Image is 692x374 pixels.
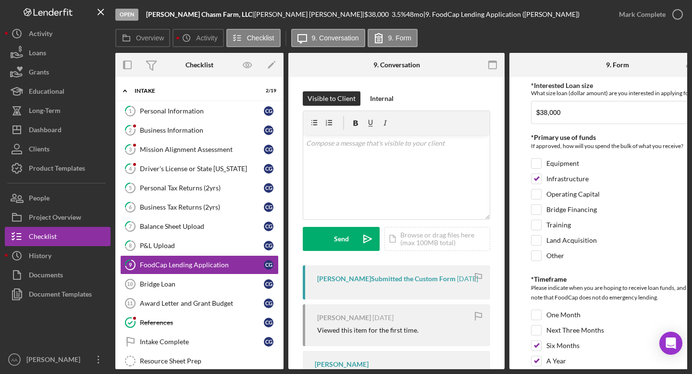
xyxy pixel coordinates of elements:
label: 9. Form [388,34,411,42]
div: Mark Complete [619,5,666,24]
div: 48 mo [406,11,423,18]
a: Intake CompleteCG [120,332,279,351]
div: Driver's License or State [US_STATE] [140,165,264,173]
div: Send [334,227,349,251]
tspan: 6 [129,204,132,210]
tspan: 1 [129,108,132,114]
div: Clients [29,139,49,161]
button: People [5,188,111,208]
label: 9. Conversation [312,34,359,42]
button: Dashboard [5,120,111,139]
div: Documents [29,265,63,287]
div: Project Overview [29,208,81,229]
a: 3Mission Alignment AssessmentCG [120,140,279,159]
div: Visible to Client [308,91,356,106]
a: Checklist [5,227,111,246]
a: 8P&L UploadCG [120,236,279,255]
label: One Month [546,310,581,320]
text: AA [12,357,18,362]
div: C G [264,106,273,116]
button: History [5,246,111,265]
button: Educational [5,82,111,101]
div: Business Information [140,126,264,134]
button: Product Templates [5,159,111,178]
div: FoodCap Lending Application [140,261,264,269]
tspan: 8 [129,242,132,249]
label: Six Months [546,341,580,350]
div: Balance Sheet Upload [140,223,264,230]
button: AA[PERSON_NAME] [5,350,111,369]
tspan: 2 [129,127,132,133]
label: Other [546,251,564,261]
div: [PERSON_NAME] [24,350,86,372]
label: Overview [136,34,164,42]
tspan: 11 [127,300,133,306]
div: Bridge Loan [140,280,264,288]
label: *Interested Loan size [531,81,593,89]
a: Clients [5,139,111,159]
button: Send [303,227,380,251]
label: Operating Capital [546,189,600,199]
tspan: 9 [129,262,132,268]
div: C G [264,145,273,154]
label: Next Three Months [546,325,604,335]
div: Personal Tax Returns (2yrs) [140,184,264,192]
div: C G [264,164,273,174]
div: Loans [29,43,46,65]
tspan: 3 [129,146,132,152]
button: Document Templates [5,285,111,304]
div: Viewed this item for the first time. [317,326,419,334]
button: 9. Form [368,29,418,47]
div: [PERSON_NAME] Submitted the Custom Form [317,275,456,283]
tspan: 10 [127,281,133,287]
div: Award Letter and Grant Budget [140,299,264,307]
div: C G [264,299,273,308]
label: Land Acquisition [546,236,597,245]
button: Mark Complete [609,5,687,24]
div: Long-Term [29,101,61,123]
label: Checklist [247,34,274,42]
time: 2025-04-21 17:54 [372,314,394,322]
a: 7Balance Sheet UploadCG [120,217,279,236]
div: C G [264,125,273,135]
a: Documents [5,265,111,285]
div: Grants [29,62,49,84]
div: Checklist [185,61,213,69]
tspan: 5 [129,185,132,191]
div: Internal [370,91,394,106]
div: History [29,246,51,268]
label: Bridge Financing [546,205,597,214]
div: C G [264,318,273,327]
button: Grants [5,62,111,82]
a: Resource Sheet Prep [120,351,279,371]
div: C G [264,183,273,193]
tspan: 4 [129,165,132,172]
label: Equipment [546,159,579,168]
tspan: 7 [129,223,132,229]
button: Loans [5,43,111,62]
div: Product Templates [29,159,85,180]
div: 3.5 % [392,11,406,18]
div: Checklist [29,227,57,249]
a: 1Personal InformationCG [120,101,279,121]
div: Open [115,9,138,21]
a: 5Personal Tax Returns (2yrs)CG [120,178,279,198]
div: C G [264,241,273,250]
button: Project Overview [5,208,111,227]
a: 9FoodCap Lending ApplicationCG [120,255,279,274]
div: [PERSON_NAME] [315,361,369,368]
div: P&L Upload [140,242,264,249]
a: ReferencesCG [120,313,279,332]
div: C G [264,337,273,347]
div: [PERSON_NAME] [317,314,371,322]
div: C G [264,202,273,212]
div: Business Tax Returns (2yrs) [140,203,264,211]
div: Intake Complete [140,338,264,346]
